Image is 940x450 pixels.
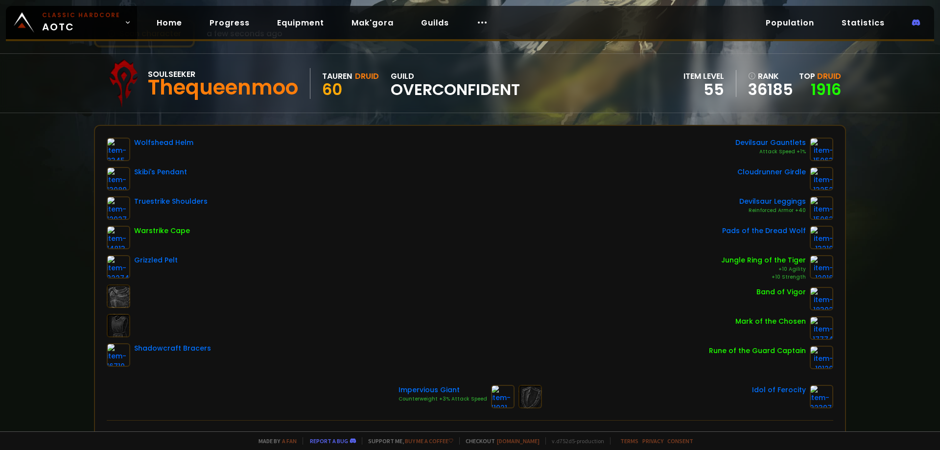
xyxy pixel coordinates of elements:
div: rank [748,70,793,82]
span: Overconfident [391,82,520,97]
div: item level [683,70,724,82]
div: Grizzled Pelt [134,255,178,265]
div: Cloudrunner Girdle [737,167,806,177]
span: AOTC [42,11,120,34]
div: Druid [355,70,379,82]
span: Druid [817,71,841,82]
div: Reinforced Armor +40 [739,207,806,214]
img: item-13252 [810,167,833,190]
span: 60 [322,78,342,100]
img: item-16710 [107,343,130,367]
a: a fan [282,437,297,445]
div: +10 Strength [721,273,806,281]
a: Mak'gora [344,13,401,33]
div: Truestrike Shoulders [134,196,208,207]
div: Band of Vigor [756,287,806,297]
a: Report a bug [310,437,348,445]
img: item-15063 [810,138,833,161]
a: Statistics [834,13,893,33]
a: [DOMAIN_NAME] [497,437,540,445]
a: Buy me a coffee [405,437,453,445]
div: Mark of the Chosen [735,316,806,327]
div: Soulseeker [148,68,298,80]
a: Consent [667,437,693,445]
span: v. d752d5 - production [545,437,604,445]
div: Thequeenmoo [148,80,298,95]
img: item-11921 [491,385,515,408]
img: item-18302 [810,287,833,310]
span: Made by [253,437,297,445]
small: Classic Hardcore [42,11,120,20]
img: item-19120 [810,346,833,369]
img: item-17774 [810,316,833,340]
a: Progress [202,13,258,33]
div: Tauren [322,70,352,82]
div: Wolfshead Helm [134,138,193,148]
div: Devilsaur Leggings [739,196,806,207]
div: Warstrike Cape [134,226,190,236]
a: Home [149,13,190,33]
a: Privacy [642,437,663,445]
img: item-14813 [107,226,130,249]
a: 36185 [748,82,793,97]
div: Devilsaur Gauntlets [735,138,806,148]
div: Counterweight +3% Attack Speed [399,395,487,403]
img: item-12016 [810,255,833,279]
a: 1916 [811,78,841,100]
span: Checkout [459,437,540,445]
img: item-22397 [810,385,833,408]
img: item-13210 [810,226,833,249]
div: Shadowcraft Bracers [134,343,211,354]
a: Population [758,13,822,33]
div: Skibi's Pendant [134,167,187,177]
img: item-15062 [810,196,833,220]
div: Pads of the Dread Wolf [722,226,806,236]
div: Top [799,70,841,82]
div: 55 [683,82,724,97]
a: Guilds [413,13,457,33]
div: Attack Speed +1% [735,148,806,156]
div: Jungle Ring of the Tiger [721,255,806,265]
div: guild [391,70,520,97]
img: item-13089 [107,167,130,190]
div: +10 Agility [721,265,806,273]
div: Rune of the Guard Captain [709,346,806,356]
div: Idol of Ferocity [752,385,806,395]
div: Impervious Giant [399,385,487,395]
img: item-22274 [107,255,130,279]
span: Support me, [362,437,453,445]
a: Terms [620,437,638,445]
a: Equipment [269,13,332,33]
a: Classic HardcoreAOTC [6,6,137,39]
img: item-8345 [107,138,130,161]
img: item-12927 [107,196,130,220]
